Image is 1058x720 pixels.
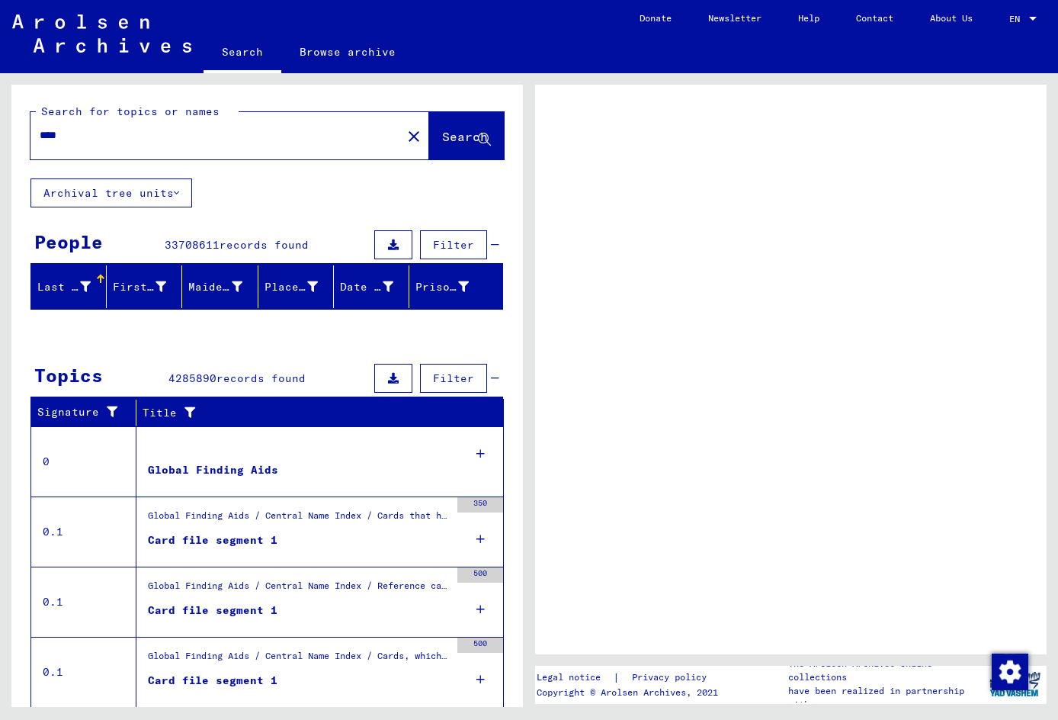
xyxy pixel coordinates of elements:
div: 500 [457,638,503,653]
div: Date of Birth [340,275,412,299]
mat-header-cell: Last Name [31,265,107,308]
span: Search [442,129,488,144]
p: have been realized in partnership with [788,684,983,712]
div: Maiden Name [188,275,261,299]
div: Title [143,400,489,425]
a: Search [204,34,281,73]
button: Filter [420,230,487,259]
span: Filter [433,238,474,252]
img: Change consent [992,654,1028,690]
div: Maiden Name [188,279,242,295]
button: Search [429,112,504,159]
button: Archival tree units [30,178,192,207]
span: Filter [433,371,474,385]
div: Prisoner # [415,275,488,299]
td: 0.1 [31,567,136,637]
span: EN [1009,14,1026,24]
div: Last Name [37,275,110,299]
img: Arolsen_neg.svg [12,14,191,53]
div: | [537,670,725,686]
td: 0.1 [31,497,136,567]
div: Card file segment 1 [148,532,277,548]
a: Privacy policy [620,670,725,686]
div: Global Finding Aids / Central Name Index / Reference cards and originals, which have been discove... [148,579,450,600]
div: 350 [457,497,503,513]
td: 0.1 [31,637,136,707]
div: Date of Birth [340,279,393,295]
div: Card file segment 1 [148,603,277,619]
div: Card file segment 1 [148,673,277,689]
div: People [34,228,103,256]
td: 0 [31,426,136,497]
mat-header-cell: Place of Birth [258,265,334,308]
a: Browse archive [281,34,414,70]
div: Global Finding Aids [148,462,278,478]
span: 33708611 [165,238,220,252]
div: Place of Birth [264,275,337,299]
mat-header-cell: Date of Birth [334,265,409,308]
div: Global Finding Aids / Central Name Index / Cards that have been scanned during first sequential m... [148,509,450,530]
div: Topics [34,362,103,389]
mat-header-cell: First Name [107,265,182,308]
span: 4285890 [168,371,216,385]
div: Title [143,405,473,421]
img: yv_logo.png [986,665,1044,703]
button: Filter [420,364,487,393]
span: records found [220,238,309,252]
span: records found [216,371,306,385]
mat-header-cell: Prisoner # [409,265,502,308]
div: Place of Birth [264,279,318,295]
div: 500 [457,567,503,583]
div: Signature [37,404,124,420]
a: Legal notice [537,670,613,686]
p: The Arolsen Archives online collections [788,657,983,684]
div: Last Name [37,279,91,295]
div: First Name [113,275,185,299]
div: First Name [113,279,166,295]
p: Copyright © Arolsen Archives, 2021 [537,686,725,699]
div: Prisoner # [415,279,469,295]
mat-label: Search for topics or names [41,104,220,118]
button: Clear [399,121,429,151]
mat-header-cell: Maiden Name [182,265,258,308]
div: Global Finding Aids / Central Name Index / Cards, which have been separated just before or during... [148,649,450,670]
mat-icon: close [405,127,423,146]
div: Signature [37,400,139,425]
